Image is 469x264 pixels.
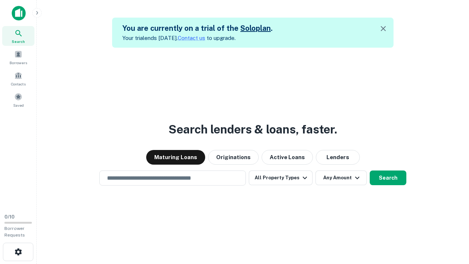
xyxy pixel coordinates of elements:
[2,47,34,67] a: Borrowers
[178,35,205,41] a: Contact us
[122,23,273,34] h5: You are currently on a trial of the .
[12,6,26,21] img: capitalize-icon.png
[316,150,360,165] button: Lenders
[122,34,273,43] p: Your trial ends [DATE]. to upgrade.
[432,205,469,241] iframe: Chat Widget
[262,150,313,165] button: Active Loans
[208,150,259,165] button: Originations
[10,60,27,66] span: Borrowers
[13,102,24,108] span: Saved
[2,90,34,110] a: Saved
[370,170,406,185] button: Search
[2,69,34,88] a: Contacts
[4,226,25,238] span: Borrower Requests
[4,214,15,220] span: 0 / 10
[249,170,313,185] button: All Property Types
[12,38,25,44] span: Search
[315,170,367,185] button: Any Amount
[11,81,26,87] span: Contacts
[2,26,34,46] a: Search
[169,121,337,138] h3: Search lenders & loans, faster.
[146,150,205,165] button: Maturing Loans
[240,24,271,33] a: Soloplan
